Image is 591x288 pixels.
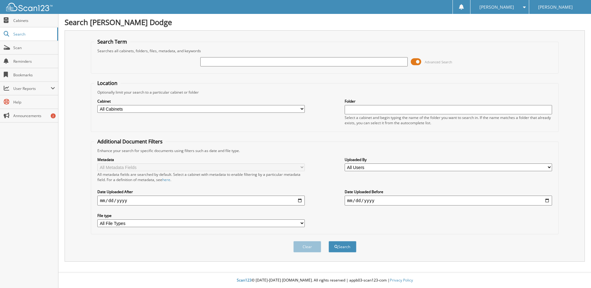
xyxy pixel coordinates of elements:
[13,45,55,50] span: Scan
[97,189,305,194] label: Date Uploaded After
[479,5,514,9] span: [PERSON_NAME]
[425,60,452,64] span: Advanced Search
[390,277,413,283] a: Privacy Policy
[94,48,555,53] div: Searches all cabinets, folders, files, metadata, and keywords
[97,196,305,205] input: start
[329,241,356,252] button: Search
[97,172,305,182] div: All metadata fields are searched by default. Select a cabinet with metadata to enable filtering b...
[94,80,121,87] legend: Location
[6,3,53,11] img: scan123-logo-white.svg
[237,277,252,283] span: Scan123
[65,17,585,27] h1: Search [PERSON_NAME] Dodge
[97,213,305,218] label: File type
[13,59,55,64] span: Reminders
[94,38,130,45] legend: Search Term
[293,241,321,252] button: Clear
[94,90,555,95] div: Optionally limit your search to a particular cabinet or folder
[13,86,51,91] span: User Reports
[13,72,55,78] span: Bookmarks
[51,113,56,118] div: 2
[162,177,170,182] a: here
[13,100,55,105] span: Help
[97,99,305,104] label: Cabinet
[345,189,552,194] label: Date Uploaded Before
[94,148,555,153] div: Enhance your search for specific documents using filters such as date and file type.
[345,115,552,125] div: Select a cabinet and begin typing the name of the folder you want to search in. If the name match...
[97,157,305,162] label: Metadata
[345,196,552,205] input: end
[58,273,591,288] div: © [DATE]-[DATE] [DOMAIN_NAME]. All rights reserved | appb03-scan123-com |
[538,5,573,9] span: [PERSON_NAME]
[94,138,166,145] legend: Additional Document Filters
[345,99,552,104] label: Folder
[13,113,55,118] span: Announcements
[345,157,552,162] label: Uploaded By
[13,32,54,37] span: Search
[13,18,55,23] span: Cabinets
